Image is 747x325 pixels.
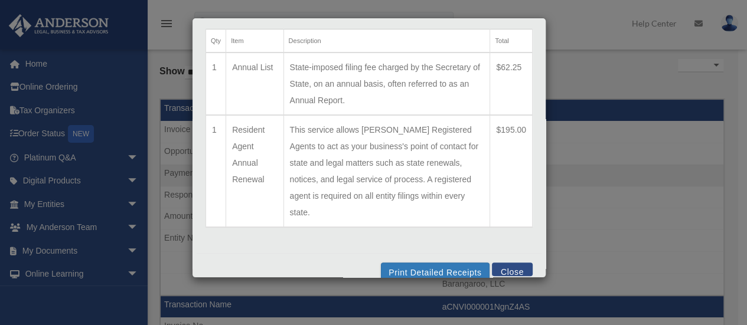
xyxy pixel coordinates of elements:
th: Qty [206,29,226,53]
button: Print Detailed Receipts [381,262,489,283]
th: Item [226,29,283,53]
td: 1 [206,115,226,227]
td: 1 [206,52,226,115]
button: Close [492,262,533,276]
td: Annual List [226,52,283,115]
th: Description [283,29,490,53]
td: $195.00 [490,115,533,227]
td: $62.25 [490,52,533,115]
th: Total [490,29,533,53]
td: State-imposed filing fee charged by the Secretary of State, on an annual basis, often referred to... [283,52,490,115]
td: Resident Agent Annual Renewal [226,115,283,227]
td: This service allows [PERSON_NAME] Registered Agents to act as your business's point of contact fo... [283,115,490,227]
